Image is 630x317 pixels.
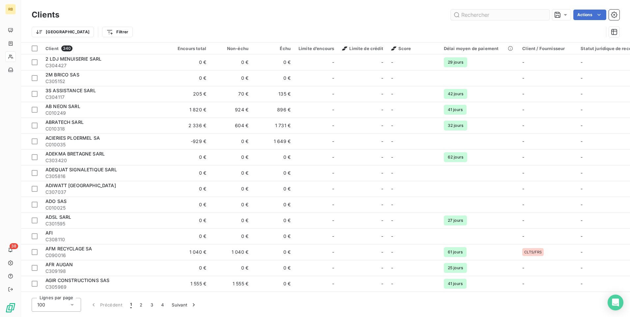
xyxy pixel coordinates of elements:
[332,201,334,208] span: -
[252,181,295,197] td: 0 €
[581,138,583,144] span: -
[252,197,295,213] td: 0 €
[210,292,252,307] td: 0 €
[45,183,116,188] span: ADIWATT [GEOGRAPHIC_DATA]
[381,122,383,129] span: -
[332,91,334,97] span: -
[381,75,383,81] span: -
[61,45,72,51] span: 340
[5,303,16,313] img: Logo LeanPay
[37,302,45,308] span: 100
[381,233,383,240] span: -
[381,201,383,208] span: -
[391,154,393,160] span: -
[381,170,383,176] span: -
[45,252,164,259] span: C090016
[45,236,164,243] span: C308110
[168,149,210,165] td: 0 €
[299,46,334,51] div: Limite d’encours
[168,118,210,133] td: 2 336 €
[581,217,583,223] span: -
[168,165,210,181] td: 0 €
[168,276,210,292] td: 1 555 €
[332,265,334,271] span: -
[581,91,583,97] span: -
[332,233,334,240] span: -
[252,54,295,70] td: 0 €
[172,46,206,51] div: Encours total
[522,233,524,239] span: -
[45,151,105,157] span: ADEKMA BRETAGNE SARL
[45,246,92,251] span: AFM RECYCLAGE SA
[332,217,334,224] span: -
[444,57,467,67] span: 29 jours
[45,214,71,220] span: ADSL SARL
[581,249,583,255] span: -
[45,126,164,132] span: C010318
[581,107,583,112] span: -
[444,263,467,273] span: 25 jours
[391,249,393,255] span: -
[256,46,291,51] div: Échu
[126,298,136,312] button: 1
[45,72,79,77] span: 2M BRICO SAS
[522,281,524,286] span: -
[210,213,252,228] td: 0 €
[168,86,210,102] td: 205 €
[332,280,334,287] span: -
[391,202,393,207] span: -
[444,247,467,257] span: 61 jours
[252,244,295,260] td: 0 €
[168,102,210,118] td: 1 820 €
[573,10,606,20] button: Actions
[45,88,96,93] span: 3S ASSISTANCE SARL
[210,86,252,102] td: 70 €
[130,302,132,308] span: 1
[444,152,467,162] span: 62 jours
[581,123,583,128] span: -
[381,186,383,192] span: -
[608,295,623,310] div: Open Intercom Messenger
[252,260,295,276] td: 0 €
[444,279,467,289] span: 41 jours
[45,262,73,267] span: AFR AUGAN
[522,265,524,271] span: -
[45,46,59,51] span: Client
[522,186,524,191] span: -
[522,59,524,65] span: -
[45,268,164,274] span: C309198
[581,59,583,65] span: -
[332,138,334,145] span: -
[252,149,295,165] td: 0 €
[168,213,210,228] td: 0 €
[45,94,164,101] span: C304117
[252,133,295,149] td: 1 649 €
[522,138,524,144] span: -
[214,46,248,51] div: Non-échu
[210,276,252,292] td: 1 555 €
[391,186,393,191] span: -
[32,9,59,21] h3: Clients
[522,75,524,81] span: -
[381,280,383,287] span: -
[45,56,101,62] span: 2 LDJ MENUISERIE SARL
[522,107,524,112] span: -
[210,133,252,149] td: 0 €
[157,298,168,312] button: 4
[168,228,210,244] td: 0 €
[342,46,383,51] span: Limite de crédit
[168,292,210,307] td: 0 €
[45,135,100,141] span: ACIERIES PLOERMEL SA
[391,59,393,65] span: -
[45,78,164,85] span: C305152
[147,298,157,312] button: 3
[444,105,467,115] span: 41 jours
[45,141,164,148] span: C010035
[391,138,393,144] span: -
[522,170,524,176] span: -
[332,122,334,129] span: -
[45,220,164,227] span: C301595
[332,59,334,66] span: -
[45,284,164,290] span: C305969
[381,106,383,113] span: -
